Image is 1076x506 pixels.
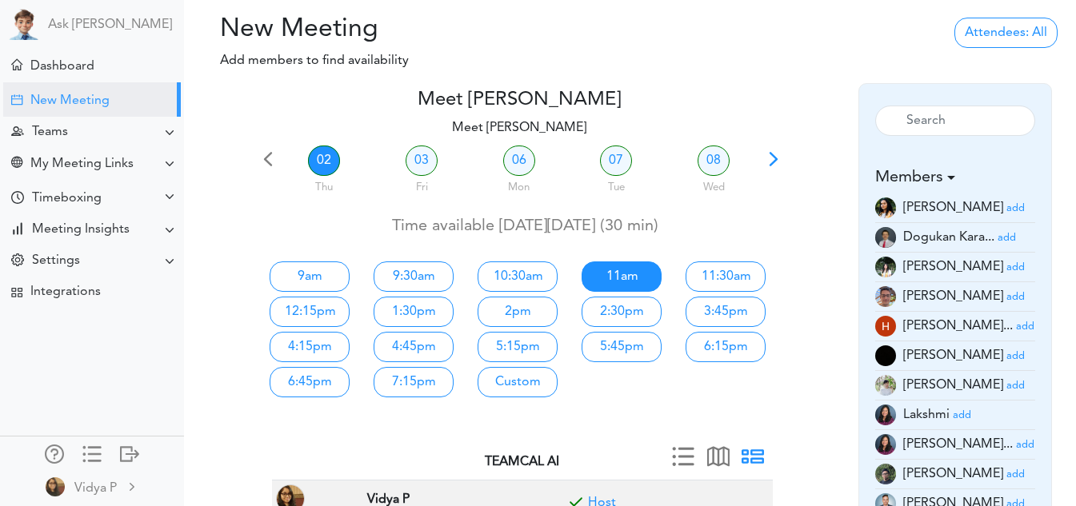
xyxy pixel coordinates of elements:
[875,106,1036,136] input: Search
[32,253,80,269] div: Settings
[120,444,139,460] div: Log out
[478,332,558,362] a: 5:15pm
[46,477,65,496] img: 2Q==
[257,118,782,137] p: Meet [PERSON_NAME]
[953,408,971,421] a: add
[903,468,1003,480] span: [PERSON_NAME]
[875,316,896,337] img: AHqZkVmA8mTSAAAAAElFTkSuQmCC
[875,286,896,307] img: 9Bcb3JAAAABklEQVQDAAUOJtYnTEKTAAAAAElFTkSuQmCC
[1016,438,1034,451] a: add
[11,94,22,106] div: Create Meeting
[875,227,896,248] img: Z
[270,367,350,397] a: 6:45pm
[278,173,372,196] div: Thu
[11,59,22,70] div: Meeting Dashboard
[1016,440,1034,450] small: add
[998,231,1016,244] a: add
[875,193,1036,223] li: Software Engineer (bhavi@teamcalendar.ai)
[30,285,101,300] div: Integrations
[582,297,662,327] a: 2:30pm
[570,173,664,196] div: Tue
[762,153,785,176] span: Next 7 days
[1006,203,1025,213] small: add
[875,404,896,425] img: 9k=
[11,157,22,172] div: Share Meeting Link
[903,201,1003,214] span: [PERSON_NAME]
[875,197,896,218] img: wktLqiEerNXlgAAAABJRU5ErkJggg==
[903,231,994,244] span: Dogukan Kara...
[374,173,469,196] div: Fri
[600,145,632,176] a: 07
[392,218,658,234] span: Time available [DATE][DATE] (30 min)
[666,173,761,196] div: Wed
[875,253,1036,282] li: Employee (emilym22003@gmail.com)
[875,345,896,366] img: 9k=
[1006,349,1025,362] a: add
[82,444,102,467] a: Change side menu
[903,290,1003,303] span: [PERSON_NAME]
[875,312,1036,341] li: Employee (hitashamehta.design@gmail.com)
[1006,262,1025,273] small: add
[32,125,68,140] div: Teams
[875,257,896,277] img: Z
[875,282,1036,312] li: Software Engineering Intern (georgeburin228@gmail.com)
[485,456,559,468] strong: TEAMCAL AI
[257,89,782,112] h4: Meet [PERSON_NAME]
[1006,380,1025,391] small: add
[478,367,558,397] a: Custom
[478,297,558,327] a: 2pm
[875,371,1036,400] li: Marketing Executive (jillian@teamcalendar.ai)
[1016,321,1034,332] small: add
[1006,351,1025,361] small: add
[875,434,896,455] img: xVf76wEzDTxPwAAAABJRU5ErkJggg==
[478,261,558,292] a: 10:30am
[11,191,24,206] div: Time Your Goals
[48,18,172,33] a: Ask [PERSON_NAME]
[1006,469,1025,480] small: add
[698,145,730,176] a: 08
[954,18,1058,48] a: Attendees: All
[1006,290,1025,303] a: add
[875,375,896,396] img: MTI3iChtQ3gAAAABJRU5ErkJggg==
[903,349,1003,362] span: [PERSON_NAME]
[270,261,350,292] a: 9am
[875,341,1036,371] li: Employee (jagik22@gmail.com)
[875,400,1036,430] li: Head of Product (lakshmicchava@gmail.com)
[875,464,896,484] img: 8vEyMtkel0rR4AAAAASUVORK5CYII=
[503,145,535,176] a: 06
[270,332,350,362] a: 4:15pm
[1006,261,1025,273] a: add
[74,479,117,498] div: Vidya P
[196,51,470,70] p: Add members to find availability
[30,59,94,74] div: Dashboard
[270,297,350,327] a: 12:15pm
[82,444,102,460] div: Show only icons
[1016,320,1034,333] a: add
[582,332,662,362] a: 5:45pm
[11,287,22,298] div: TEAMCAL AI Workflow Apps
[374,367,454,397] a: 7:15pm
[998,233,1016,243] small: add
[903,438,1013,451] span: [PERSON_NAME]...
[367,493,410,506] strong: Vidya P
[30,94,110,109] div: New Meeting
[686,332,766,362] a: 6:15pm
[45,444,64,460] div: Manage Members and Externals
[686,261,766,292] a: 11:30am
[374,297,454,327] a: 1:30pm
[32,222,130,237] div: Meeting Insights
[30,157,134,172] div: My Meeting Links
[196,14,470,45] h2: New Meeting
[903,408,950,421] span: Lakshmi
[1006,201,1025,214] a: add
[2,468,182,504] a: Vidya P
[1006,292,1025,302] small: add
[257,153,279,176] span: Previous 7 days
[472,173,566,196] div: Mon
[374,332,454,362] a: 4:45pm
[8,8,40,40] img: Powered by TEAMCAL AI
[406,145,438,176] a: 03
[686,297,766,327] a: 3:45pm
[1006,379,1025,392] a: add
[875,223,1036,253] li: Software QA Engineer (dogukankaraca06@hotmail.com)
